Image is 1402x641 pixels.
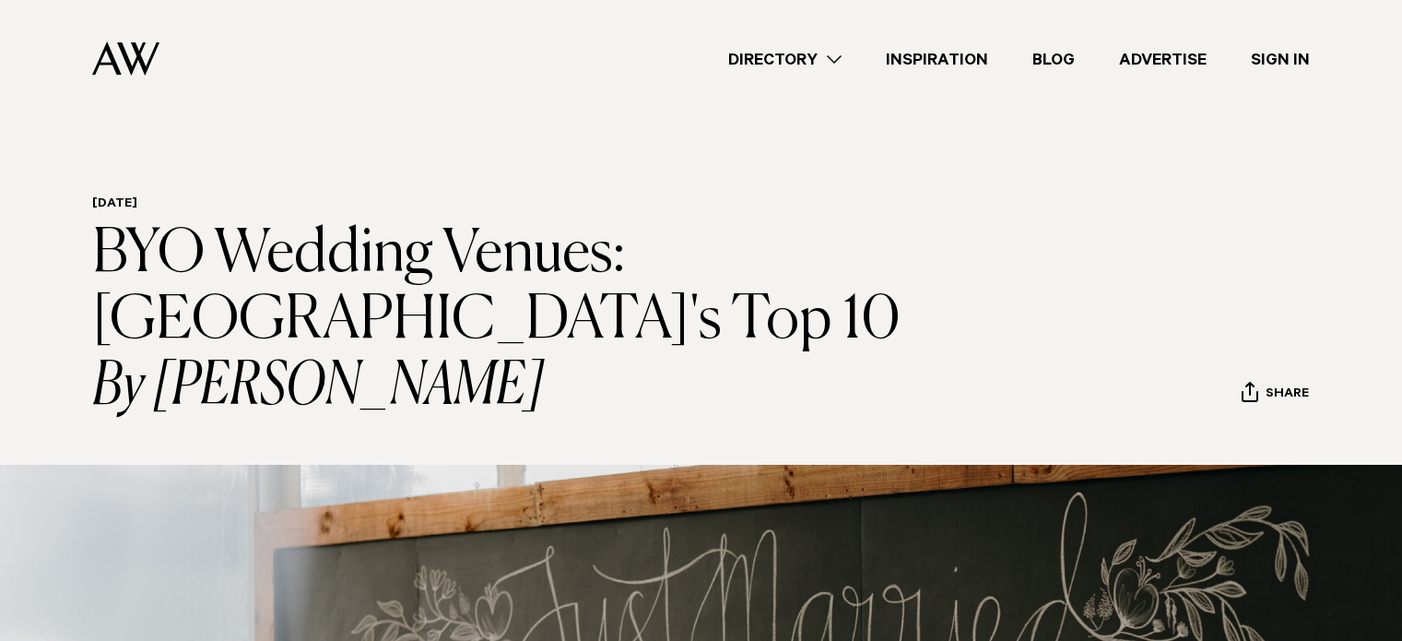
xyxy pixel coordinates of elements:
[92,42,159,76] img: Auckland Weddings Logo
[92,354,945,421] i: By [PERSON_NAME]
[92,221,945,421] h1: BYO Wedding Venues: [GEOGRAPHIC_DATA]'s Top 10
[1010,47,1097,72] a: Blog
[1097,47,1229,72] a: Advertise
[1229,47,1332,72] a: Sign In
[1266,386,1309,404] span: Share
[706,47,864,72] a: Directory
[864,47,1010,72] a: Inspiration
[1241,381,1310,409] button: Share
[92,196,945,214] h6: [DATE]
